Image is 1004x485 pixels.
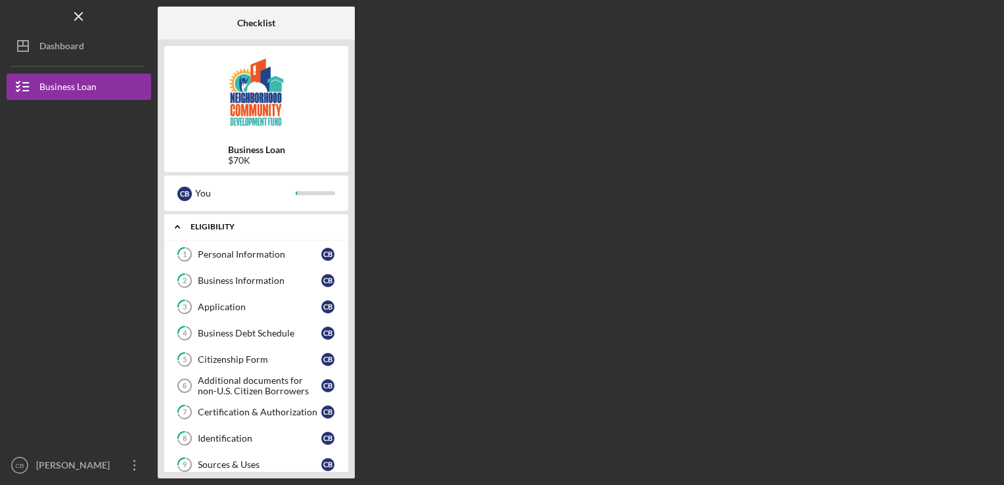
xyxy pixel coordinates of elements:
a: 5Citizenship FormCB [171,346,342,373]
div: You [195,182,296,204]
div: C B [321,405,334,419]
div: Business Loan [39,74,97,103]
div: Personal Information [198,249,321,260]
div: C B [177,187,192,201]
a: 2Business InformationCB [171,267,342,294]
div: C B [321,353,334,366]
div: C B [321,458,334,471]
tspan: 7 [183,408,187,417]
div: Application [198,302,321,312]
img: Product logo [164,53,348,131]
a: 9Sources & UsesCB [171,451,342,478]
div: Business Debt Schedule [198,328,321,338]
div: Sources & Uses [198,459,321,470]
div: $70K [228,155,285,166]
div: C B [321,274,334,287]
div: Certification & Authorization [198,407,321,417]
div: C B [321,248,334,261]
div: C B [321,327,334,340]
div: Identification [198,433,321,444]
a: 6Additional documents for non-U.S. Citizen BorrowersCB [171,373,342,399]
tspan: 8 [183,434,187,443]
div: Business Information [198,275,321,286]
div: Additional documents for non-U.S. Citizen Borrowers [198,375,321,396]
div: Dashboard [39,33,84,62]
text: CB [15,462,24,469]
a: 3ApplicationCB [171,294,342,320]
b: Business Loan [228,145,285,155]
a: 8IdentificationCB [171,425,342,451]
button: Dashboard [7,33,151,59]
tspan: 2 [183,277,187,285]
div: [PERSON_NAME] [33,452,118,482]
div: C B [321,300,334,313]
tspan: 4 [183,329,187,338]
button: CB[PERSON_NAME] [7,452,151,478]
a: 4Business Debt ScheduleCB [171,320,342,346]
div: Citizenship Form [198,354,321,365]
tspan: 5 [183,356,187,364]
tspan: 3 [183,303,187,312]
b: Checklist [237,18,275,28]
button: Business Loan [7,74,151,100]
a: 7Certification & AuthorizationCB [171,399,342,425]
a: 1Personal InformationCB [171,241,342,267]
tspan: 1 [183,250,187,259]
div: Eligibility [191,223,332,231]
div: C B [321,432,334,445]
tspan: 6 [183,382,187,390]
div: C B [321,379,334,392]
tspan: 9 [183,461,187,469]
